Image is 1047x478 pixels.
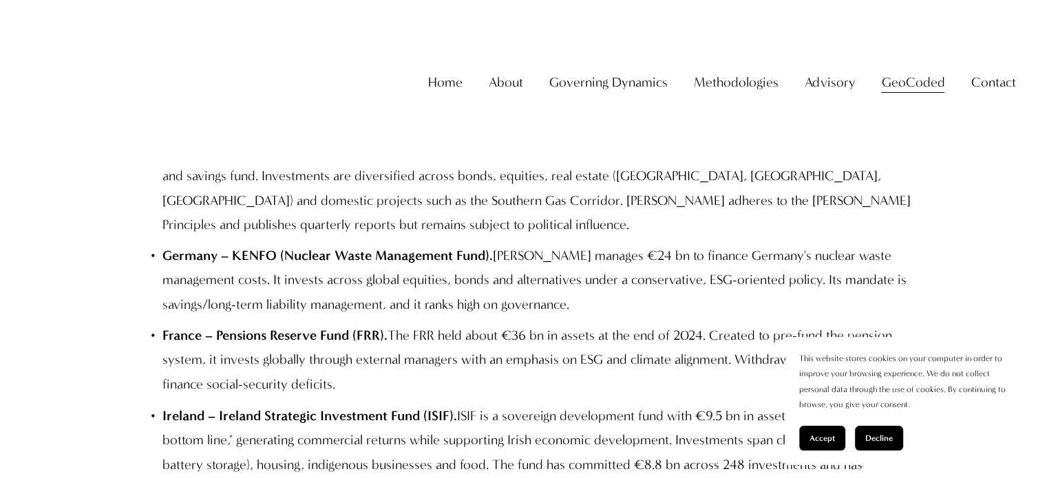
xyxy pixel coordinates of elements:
span: GeoCoded [881,70,944,94]
span: Governing Dynamics [549,70,668,94]
span: Accept [810,433,835,443]
p: SOFAZ manages US$66.5 bn from oil and gas revenues. It is a hybrid stabilisation and savings fund... [162,140,913,237]
strong: Germany – KENFO (Nuclear Waste Management Fund). [162,248,493,263]
p: This website stores cookies on your computer in order to improve your browsing experience. We do ... [799,351,1019,412]
span: Advisory [805,70,855,94]
a: folder dropdown [489,69,523,96]
span: Decline [865,433,893,443]
a: folder dropdown [971,69,1015,96]
span: Methodologies [694,70,779,94]
span: Contact [971,70,1015,94]
p: [PERSON_NAME] manages €24 bn to finance Germany's nuclear waste management costs. It invests acro... [162,243,913,316]
button: Accept [799,426,845,450]
a: folder dropdown [881,69,944,96]
img: Christopher Sanchez &amp; Co. [32,19,158,145]
strong: France – Pensions Reserve Fund (FRR). [162,327,388,343]
a: folder dropdown [805,69,855,96]
a: folder dropdown [549,69,668,96]
section: Cookie banner [785,337,1033,464]
a: Home [428,69,463,96]
button: Decline [855,426,903,450]
p: The FRR held about €36 bn in assets at the end of 2024. Created to pre-fund the pension system, i... [162,323,913,396]
span: About [489,70,523,94]
strong: Ireland – Ireland Strategic Investment Fund (ISIF). [162,407,457,423]
a: folder dropdown [694,69,779,96]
